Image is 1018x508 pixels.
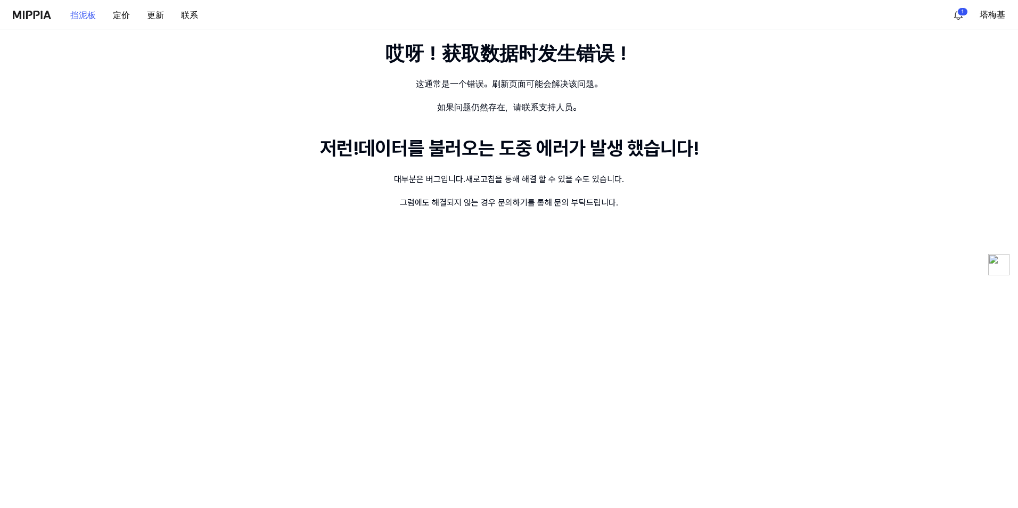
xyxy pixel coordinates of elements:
[957,7,968,16] div: 1
[173,5,207,26] button: 联系
[416,78,602,91] div: 这通常是一个错误。刷新页面可能会解决该问题。
[138,5,173,26] button: 更新
[104,5,138,26] button: 定价
[400,196,618,209] div: 그럼에도 해결되지 않는 경우 문의하기를 통해 문의 부탁드립니다.
[950,6,967,23] button: 알림1
[62,5,104,26] button: 挡泥板
[952,9,965,21] img: 알림
[138,1,173,30] a: 更新
[13,11,51,19] img: 商标
[394,173,624,186] div: 대부분은 버그입니다.새로고침을 통해 해결 할 수 있을 수도 있습니다.
[385,40,633,67] div: 哎呀！获取数据时发生错误！
[437,101,581,114] div: 如果问题仍然存在，请联系支持人员。
[980,9,1005,21] button: 塔梅基
[320,135,699,162] div: 저런!데이터를 불러오는 도중 에러가 발생 했습니다!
